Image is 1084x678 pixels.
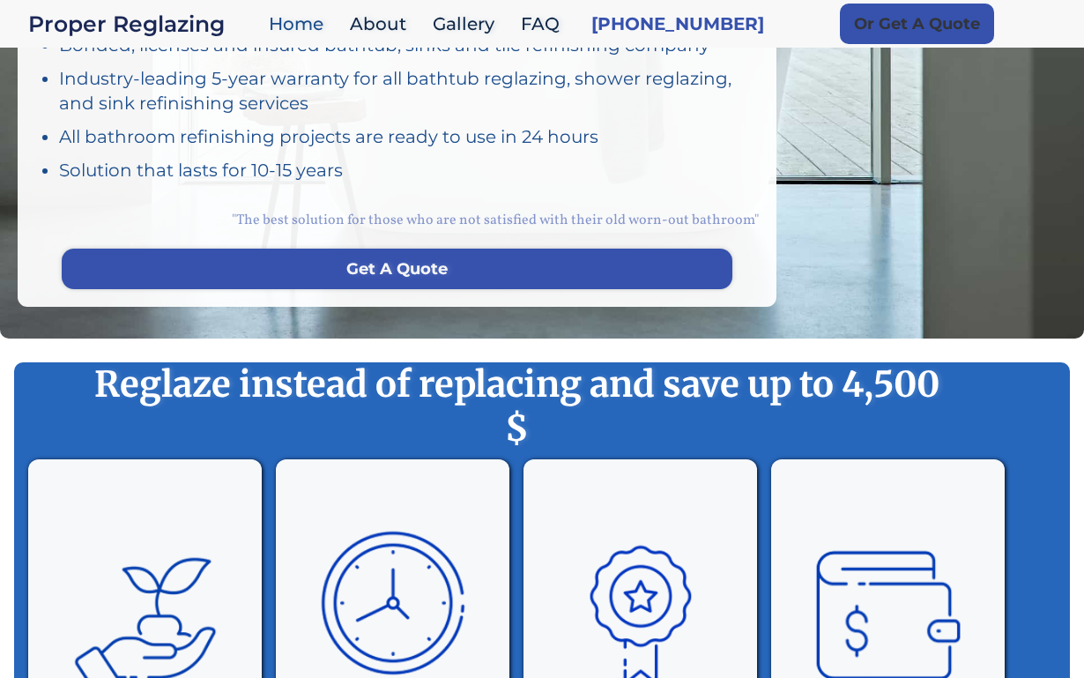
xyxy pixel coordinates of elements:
a: home [28,11,260,36]
a: [PHONE_NUMBER] [591,11,764,36]
a: Get A Quote [62,249,732,289]
div: Proper Reglazing [28,11,260,36]
div: Solution that lasts for 10-15 years [59,158,759,183]
div: Industry-leading 5-year warranty for all bathtub reglazing, shower reglazing, and sink refinishin... [59,66,759,115]
a: Home [260,5,341,43]
a: About [341,5,424,43]
div: All bathroom refinishing projects are ready to use in 24 hours [59,124,759,149]
a: FAQ [512,5,577,43]
a: Gallery [424,5,512,43]
div: "The best solution for those who are not satisfied with their old worn-out bathroom" [35,191,759,249]
strong: Reglaze instead of replacing and save up to 4,500 $ [63,362,969,451]
a: Or Get A Quote [840,4,994,44]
